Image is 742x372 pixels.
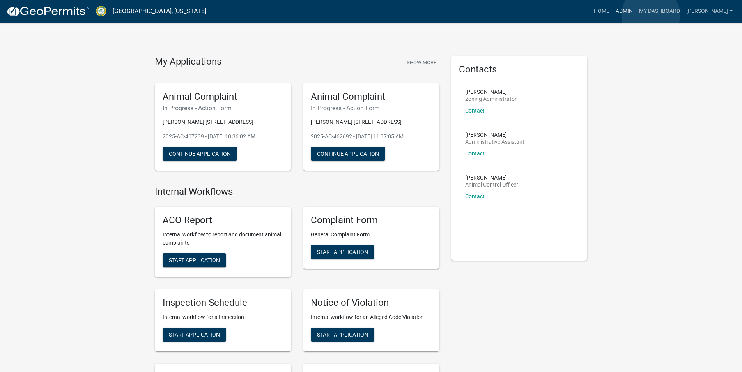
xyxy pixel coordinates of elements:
a: Admin [613,4,636,19]
button: Start Application [311,245,374,259]
a: Home [591,4,613,19]
h5: Animal Complaint [163,91,283,102]
p: Internal workflow to report and document animal complaints [163,231,283,247]
span: Start Application [317,249,368,255]
button: Continue Application [163,147,237,161]
p: Internal workflow for a Inspection [163,313,283,321]
img: Crawford County, Georgia [96,6,106,16]
h5: Complaint Form [311,215,432,226]
button: Start Application [311,328,374,342]
button: Start Application [163,253,226,267]
h5: Contacts [459,64,580,75]
h4: My Applications [155,56,221,68]
a: My Dashboard [636,4,683,19]
p: [PERSON_NAME] [465,132,524,138]
button: Continue Application [311,147,385,161]
a: Contact [465,108,485,114]
p: Internal workflow for an Alleged Code Violation [311,313,432,321]
p: 2025-AC-467239 - [DATE] 10:36:02 AM [163,132,283,141]
p: 2025-AC-462692 - [DATE] 11:37:05 AM [311,132,432,141]
span: Start Application [169,257,220,263]
p: [PERSON_NAME] [465,175,518,180]
h5: ACO Report [163,215,283,226]
h6: In Progress - Action Form [163,104,283,112]
p: [PERSON_NAME] [STREET_ADDRESS] [311,118,432,126]
p: Administrative Assistant [465,139,524,145]
button: Show More [404,56,439,69]
a: [PERSON_NAME] [683,4,736,19]
p: [PERSON_NAME] [465,89,517,95]
a: Contact [465,150,485,157]
h5: Inspection Schedule [163,297,283,309]
h4: Internal Workflows [155,186,439,197]
p: Animal Control Officer [465,182,518,187]
a: Contact [465,193,485,199]
p: [PERSON_NAME] [STREET_ADDRESS] [163,118,283,126]
span: Start Application [317,331,368,337]
h5: Animal Complaint [311,91,432,102]
h6: In Progress - Action Form [311,104,432,112]
button: Start Application [163,328,226,342]
p: General Complaint Form [311,231,432,239]
span: Start Application [169,331,220,337]
a: [GEOGRAPHIC_DATA], [US_STATE] [113,5,206,18]
p: Zoning Administrator [465,96,517,102]
h5: Notice of Violation [311,297,432,309]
